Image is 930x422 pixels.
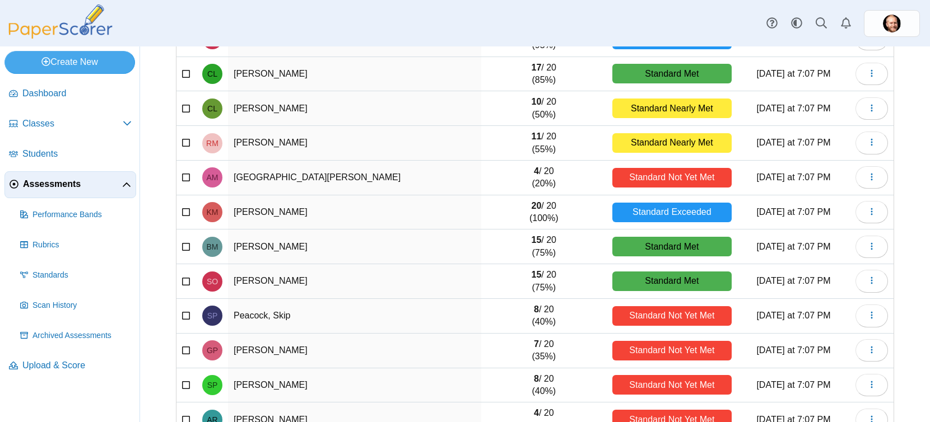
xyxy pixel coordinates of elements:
[481,334,607,368] td: / 20 (35%)
[883,15,901,32] span: Jefferson Bates
[4,171,136,198] a: Assessments
[228,195,481,230] td: [PERSON_NAME]
[4,81,136,107] a: Dashboard
[534,374,539,383] b: 8
[16,201,136,228] a: Performance Bands
[4,31,117,40] a: PaperScorer
[16,322,136,349] a: Archived Assessments
[532,63,542,72] b: 17
[4,111,136,138] a: Classes
[534,304,539,314] b: 8
[207,243,218,251] span: Benette Mpiana
[32,300,132,311] span: Scan History
[612,168,732,187] div: Standard Not Yet Met
[22,148,132,160] span: Students
[32,240,132,251] span: Rubrics
[481,229,607,264] td: / 20 (75%)
[532,270,542,279] b: 15
[207,278,218,285] span: Sophia ONeill
[22,87,132,100] span: Dashboard
[532,97,542,106] b: 10
[756,172,830,182] time: Sep 30, 2025 at 7:07 PM
[612,133,732,153] div: Standard Nearly Met
[16,262,136,289] a: Standards
[207,381,218,389] span: Sophia Phillips
[756,380,830,390] time: Sep 30, 2025 at 7:07 PM
[207,312,218,320] span: Skip Peacock
[756,138,830,147] time: Sep 30, 2025 at 7:07 PM
[228,57,481,92] td: [PERSON_NAME]
[481,368,607,403] td: / 20 (40%)
[756,104,830,113] time: Sep 30, 2025 at 7:07 PM
[4,4,117,39] img: PaperScorer
[481,299,607,334] td: / 20 (40%)
[207,70,217,78] span: Carter Ling
[207,174,218,181] span: Abbigail Montgomery
[481,264,607,299] td: / 20 (75%)
[864,10,920,37] a: ps.tT8F02tAweZgaXZc
[207,346,218,354] span: Gavin Peele
[612,99,732,118] div: Standard Nearly Met
[228,299,481,334] td: Peacock, Skip
[207,105,217,112] span: Colton Lukomski
[228,368,481,403] td: [PERSON_NAME]
[834,11,858,36] a: Alerts
[32,209,132,221] span: Performance Bands
[756,207,830,217] time: Sep 30, 2025 at 7:07 PM
[756,69,830,78] time: Sep 30, 2025 at 7:07 PM
[612,271,732,291] div: Standard Met
[756,242,830,251] time: Sep 30, 2025 at 7:07 PM
[612,375,732,395] div: Standard Not Yet Met
[481,57,607,92] td: / 20 (85%)
[481,161,607,195] td: / 20 (20%)
[22,359,132,372] span: Upload & Score
[16,232,136,259] a: Rubrics
[532,235,542,245] b: 15
[612,237,732,256] div: Standard Met
[206,139,218,147] span: Rudy Mendoza
[756,311,830,320] time: Sep 30, 2025 at 7:07 PM
[228,126,481,161] td: [PERSON_NAME]
[532,201,542,210] b: 20
[883,15,901,32] img: ps.tT8F02tAweZgaXZc
[612,306,732,326] div: Standard Not Yet Met
[32,270,132,281] span: Standards
[612,203,732,222] div: Standard Exceeded
[534,166,539,176] b: 4
[532,132,542,141] b: 11
[23,178,122,190] span: Assessments
[228,264,481,299] td: [PERSON_NAME]
[481,126,607,161] td: / 20 (55%)
[612,64,732,83] div: Standard Met
[228,229,481,264] td: [PERSON_NAME]
[756,276,830,285] time: Sep 30, 2025 at 7:07 PM
[4,51,135,73] a: Create New
[534,408,539,418] b: 4
[4,353,136,379] a: Upload & Score
[534,339,539,349] b: 7
[756,345,830,355] time: Sep 30, 2025 at 7:07 PM
[228,91,481,126] td: [PERSON_NAME]
[16,292,136,319] a: Scan History
[612,341,732,360] div: Standard Not Yet Met
[228,334,481,368] td: [PERSON_NAME]
[481,91,607,126] td: / 20 (50%)
[481,195,607,230] td: / 20 (100%)
[207,208,218,216] span: Kaylie Morris
[32,330,132,341] span: Archived Assessments
[228,161,481,195] td: [GEOGRAPHIC_DATA][PERSON_NAME]
[22,118,123,130] span: Classes
[4,141,136,168] a: Students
